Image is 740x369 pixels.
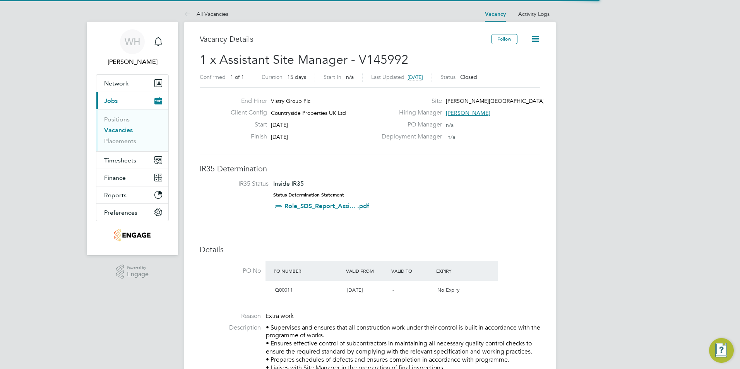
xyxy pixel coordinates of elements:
[200,312,261,320] label: Reason
[125,37,140,47] span: WH
[446,97,549,104] span: [PERSON_NAME][GEOGRAPHIC_DATA] 8
[114,229,150,241] img: knightwood-logo-retina.png
[434,264,480,278] div: Expiry
[104,174,126,181] span: Finance
[96,229,169,241] a: Go to home page
[271,109,346,116] span: Countryside Properties UK Ltd
[371,73,404,80] label: Last Updated
[709,338,734,363] button: Engage Resource Center
[272,264,344,278] div: PO Number
[273,180,304,187] span: Inside IR35
[200,34,491,44] h3: Vacancy Details
[408,74,423,80] span: [DATE]
[200,164,540,174] h3: IR35 Determination
[184,10,228,17] a: All Vacancies
[266,312,294,320] span: Extra work
[446,109,490,116] span: [PERSON_NAME]
[392,287,394,293] span: -
[518,10,550,17] a: Activity Logs
[224,97,267,105] label: End Hirer
[440,73,456,80] label: Status
[104,80,128,87] span: Network
[104,157,136,164] span: Timesheets
[377,121,442,129] label: PO Manager
[347,287,363,293] span: [DATE]
[96,169,168,186] button: Finance
[460,73,477,80] span: Closed
[207,180,269,188] label: IR35 Status
[437,287,459,293] span: No Expiry
[200,52,408,67] span: 1 x Assistant Site Manager - V145992
[200,244,540,255] h3: Details
[485,11,506,17] a: Vacancy
[127,265,149,271] span: Powered by
[287,73,306,80] span: 15 days
[104,116,130,123] a: Positions
[377,133,442,141] label: Deployment Manager
[271,133,288,140] span: [DATE]
[104,126,133,134] a: Vacancies
[224,133,267,141] label: Finish
[127,271,149,278] span: Engage
[284,202,369,210] a: Role_SDS_Report_Assi... .pdf
[96,75,168,92] button: Network
[491,34,517,44] button: Follow
[275,287,293,293] span: Q00011
[96,186,168,203] button: Reports
[224,121,267,129] label: Start
[116,265,149,279] a: Powered byEngage
[200,324,261,332] label: Description
[447,133,455,140] span: n/a
[344,264,389,278] div: Valid From
[104,191,127,199] span: Reports
[96,92,168,109] button: Jobs
[446,121,454,128] span: n/a
[96,152,168,169] button: Timesheets
[104,209,137,216] span: Preferences
[230,73,244,80] span: 1 of 1
[346,73,354,80] span: n/a
[87,22,178,255] nav: Main navigation
[324,73,341,80] label: Start In
[273,192,344,198] strong: Status Determination Statement
[377,97,442,105] label: Site
[377,109,442,117] label: Hiring Manager
[96,29,169,67] a: WH[PERSON_NAME]
[96,109,168,151] div: Jobs
[104,137,136,145] a: Placements
[271,121,288,128] span: [DATE]
[389,264,435,278] div: Valid To
[200,267,261,275] label: PO No
[271,97,310,104] span: Vistry Group Plc
[96,57,169,67] span: Will Hiles
[200,73,226,80] label: Confirmed
[224,109,267,117] label: Client Config
[262,73,283,80] label: Duration
[104,97,118,104] span: Jobs
[96,204,168,221] button: Preferences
